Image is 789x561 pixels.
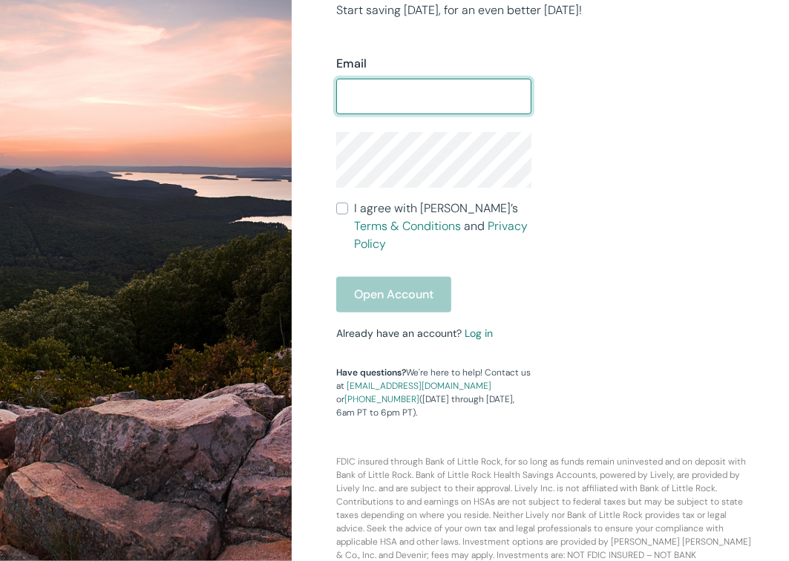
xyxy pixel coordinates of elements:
[336,327,493,340] small: Already have an account?
[354,218,461,234] a: Terms & Conditions
[347,380,491,392] a: [EMAIL_ADDRESS][DOMAIN_NAME]
[344,393,419,405] a: [PHONE_NUMBER]
[336,55,367,73] label: Email
[336,366,531,419] p: We're here to help! Contact us at or ([DATE] through [DATE], 6am PT to 6pm PT).
[354,200,531,253] span: I agree with [PERSON_NAME]’s and
[336,1,602,19] p: Start saving [DATE], for an even better [DATE]!
[465,327,493,340] a: Log in
[336,367,406,378] strong: Have questions?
